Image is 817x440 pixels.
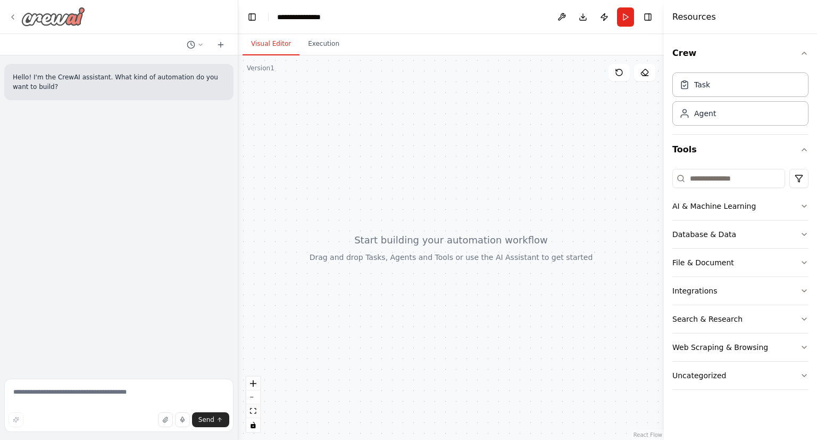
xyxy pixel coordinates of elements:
[243,33,299,55] button: Visual Editor
[182,38,208,51] button: Switch to previous chat
[245,10,260,25] button: Hide left sidebar
[13,72,225,92] p: Hello! I'm the CrewAI assistant. What kind of automation do you want to build?
[672,221,808,248] button: Database & Data
[175,412,190,427] button: Click to speak your automation idea
[633,432,662,438] a: React Flow attribution
[672,249,808,276] button: File & Document
[672,11,716,23] h4: Resources
[246,377,260,390] button: zoom in
[672,362,808,389] button: Uncategorized
[158,412,173,427] button: Upload files
[192,412,229,427] button: Send
[246,418,260,432] button: toggle interactivity
[672,192,808,220] button: AI & Machine Learning
[198,415,214,424] span: Send
[672,201,756,211] div: AI & Machine Learning
[672,370,726,381] div: Uncategorized
[672,229,736,240] div: Database & Data
[694,108,716,119] div: Agent
[9,412,23,427] button: Improve this prompt
[246,390,260,404] button: zoom out
[672,257,734,268] div: File & Document
[694,79,710,90] div: Task
[672,305,808,333] button: Search & Research
[212,38,229,51] button: Start a new chat
[247,64,274,72] div: Version 1
[672,68,808,134] div: Crew
[246,404,260,418] button: fit view
[672,333,808,361] button: Web Scraping & Browsing
[672,277,808,305] button: Integrations
[640,10,655,25] button: Hide right sidebar
[277,12,330,22] nav: breadcrumb
[21,7,85,26] img: Logo
[672,165,808,398] div: Tools
[672,342,768,353] div: Web Scraping & Browsing
[299,33,348,55] button: Execution
[672,286,717,296] div: Integrations
[246,377,260,432] div: React Flow controls
[672,38,808,68] button: Crew
[672,314,743,324] div: Search & Research
[672,135,808,165] button: Tools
